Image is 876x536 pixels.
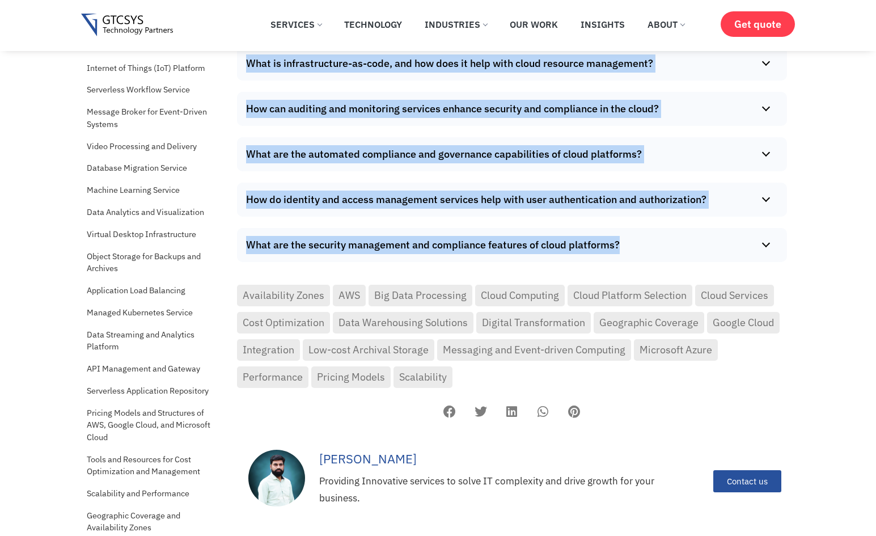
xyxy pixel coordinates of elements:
a: Services [262,12,330,37]
div: Share on twitter [468,399,493,425]
a: Internet of Things (IoT) Platform [87,59,205,77]
div: Share on facebook [437,399,462,425]
a: Application Load Balancing [87,281,185,299]
img: Gtcsys logo [81,14,173,37]
a: Serverless Application Repository [87,382,209,400]
a: Cloud Services [695,285,774,306]
a: Low-cost Archival Storage [303,339,434,361]
a: Scalability and Performance [87,484,189,503]
a: Cost Optimization [237,312,330,334]
a: Cloud Platform Selection [568,285,692,306]
a: API Management and Gateway [87,360,200,378]
span: Get quote [734,18,781,30]
span: Contact us [727,477,768,486]
a: Digital Transformation [476,312,591,334]
a: Managed Kubernetes Service [87,303,193,322]
a: AWS [333,285,366,306]
a: About [639,12,693,37]
a: Data Streaming and Analytics Platform [87,326,211,356]
a: Tools and Resources for Cost Optimization and Management [87,450,211,480]
a: Virtual Desktop Infrastructure [87,225,196,243]
div: Providing Innovative services to solve IT complexity and drive growth for your business. [319,472,655,507]
div: Share on whatsapp [530,399,556,425]
div: Share on linkedin [499,399,524,425]
summary: What is infrastructure-as-code, and how does it help with cloud resource management? [237,47,781,81]
a: Messaging and Event-driven Computing [437,339,631,361]
a: Industries [416,12,496,37]
img: Picture of Mukesh Lagadhir [248,450,305,507]
a: Machine Learning Service [87,181,180,199]
div: Share on pinterest [561,399,587,425]
a: Message Broker for Event-Driven Systems [87,103,211,133]
summary: What are the automated compliance and governance capabilities of cloud platforms? [237,137,781,171]
a: Pricing Models [311,366,391,388]
a: Our Work [501,12,566,37]
a: Serverless Workflow Service [87,81,190,99]
a: Scalability [393,366,452,388]
a: Object Storage for Backups and Archives [87,247,211,277]
a: Big Data Processing [369,285,472,306]
summary: What are the security management and compliance features of cloud platforms? [237,228,781,262]
a: Pricing Models and Structures of AWS, Google Cloud, and Microsoft Cloud [87,404,211,446]
a: Performance [237,366,308,388]
a: Integration [237,339,300,361]
a: [PERSON_NAME] [319,448,655,470]
a: Google Cloud [707,312,780,334]
a: Availability Zones [237,285,330,306]
summary: How do identity and access management services help with user authentication and authorization? [237,183,781,217]
a: Technology [336,12,411,37]
a: Video Processing and Delivery [87,137,197,155]
a: Contact us [713,470,781,492]
a: Database Migration Service [87,159,187,177]
a: Data Warehousing Solutions [333,312,473,334]
a: Microsoft Azure [634,339,718,361]
a: Get quote [721,11,795,37]
a: Geographic Coverage [594,312,704,334]
a: Data Analytics and Visualization [87,203,204,221]
summary: How can auditing and monitoring services enhance security and compliance in the cloud? [237,92,781,126]
a: Cloud Computing [475,285,565,306]
a: Insights [572,12,633,37]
